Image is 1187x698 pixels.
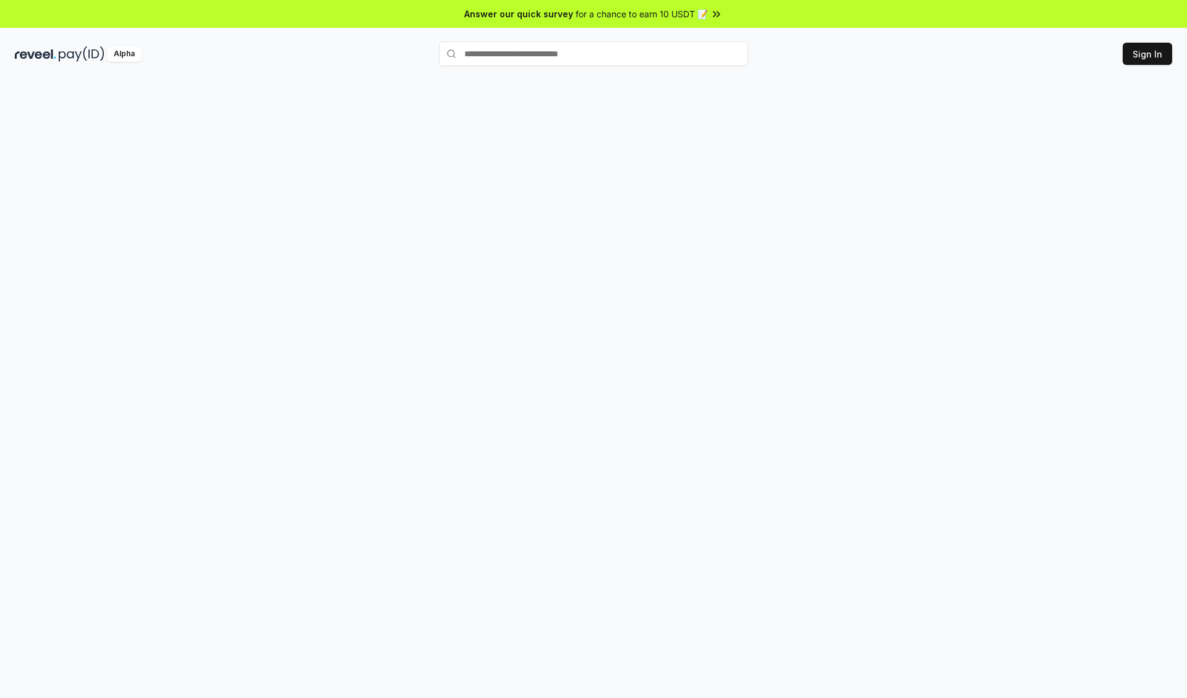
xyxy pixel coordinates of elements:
button: Sign In [1123,43,1172,65]
img: reveel_dark [15,46,56,62]
span: Answer our quick survey [464,7,573,20]
div: Alpha [107,46,142,62]
img: pay_id [59,46,104,62]
span: for a chance to earn 10 USDT 📝 [576,7,708,20]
